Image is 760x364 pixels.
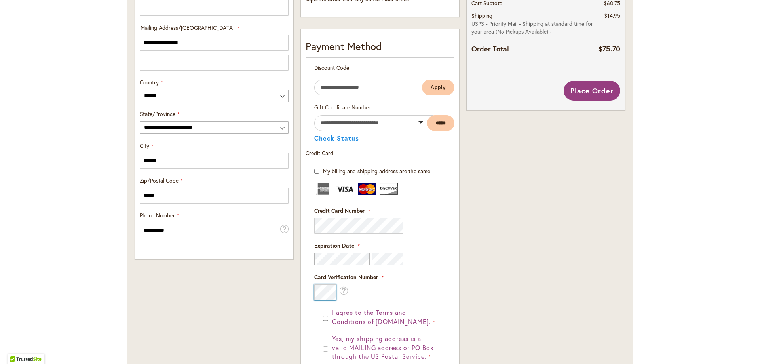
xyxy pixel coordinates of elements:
[431,84,446,91] span: Apply
[140,142,149,149] span: City
[140,78,159,86] span: Country
[604,12,620,19] span: $14.95
[140,110,175,118] span: State/Province
[471,43,509,54] strong: Order Total
[323,167,430,175] span: My billing and shipping address are the same
[140,212,175,219] span: Phone Number
[306,39,454,58] div: Payment Method
[570,86,614,95] span: Place Order
[6,336,28,358] iframe: Launch Accessibility Center
[306,149,333,157] span: Credit Card
[564,81,620,101] button: Place Order
[336,183,354,195] img: Visa
[471,20,598,36] span: USPS - Priority Mail - Shipping at standard time for your area (No Pickups Available) -
[380,183,398,195] img: Discover
[314,183,332,195] img: American Express
[314,242,354,249] span: Expiration Date
[314,135,359,141] button: Check Status
[314,103,370,111] span: Gift Certificate Number
[332,308,431,326] span: I agree to the Terms and Conditions of [DOMAIN_NAME].
[332,334,434,361] span: Yes, my shipping address is a valid MAILING address or PO Box through the US Postal Service.
[314,64,349,71] span: Discount Code
[314,207,365,214] span: Credit Card Number
[598,44,620,53] span: $75.70
[422,80,454,95] button: Apply
[314,273,378,281] span: Card Verification Number
[471,12,492,19] span: Shipping
[358,183,376,195] img: MasterCard
[141,24,234,31] span: Mailing Address/[GEOGRAPHIC_DATA]
[140,177,179,184] span: Zip/Postal Code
